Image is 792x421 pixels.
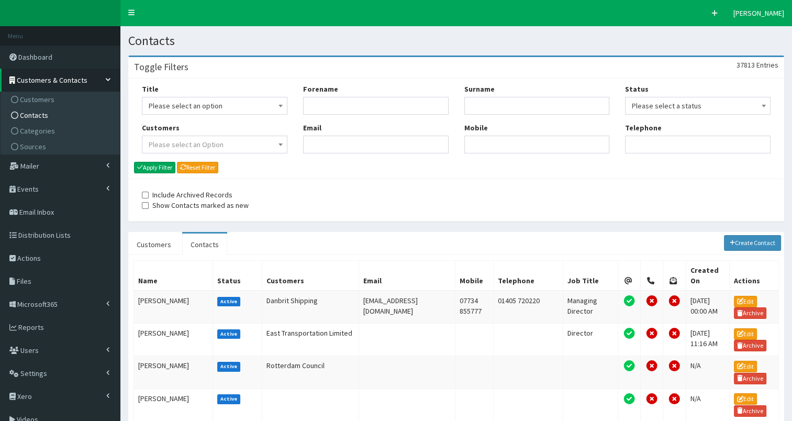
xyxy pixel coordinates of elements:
[134,260,213,291] th: Name
[625,84,649,94] label: Status
[563,260,618,291] th: Job Title
[142,97,287,115] span: Please select an option
[18,230,71,240] span: Distribution Lists
[455,260,493,291] th: Mobile
[686,356,729,389] td: N/A
[128,34,784,48] h1: Contacts
[20,95,54,104] span: Customers
[20,161,39,171] span: Mailer
[20,346,39,355] span: Users
[724,235,782,251] a: Create Contact
[134,291,213,324] td: [PERSON_NAME]
[142,84,159,94] label: Title
[734,340,766,351] a: Archive
[213,260,262,291] th: Status
[686,260,729,291] th: Created On
[632,98,764,113] span: Please select a status
[3,92,120,107] a: Customers
[17,75,87,85] span: Customers & Contacts
[134,62,188,72] h3: Toggle Filters
[641,260,663,291] th: Telephone Permission
[134,389,213,421] td: [PERSON_NAME]
[734,296,757,307] a: Edit
[19,207,54,217] span: Email Inbox
[455,291,493,324] td: 07734 855777
[494,260,563,291] th: Telephone
[217,329,241,339] label: Active
[359,260,455,291] th: Email
[464,123,488,133] label: Mobile
[3,123,120,139] a: Categories
[563,324,618,356] td: Director
[734,373,766,384] a: Archive
[262,260,359,291] th: Customers
[303,84,338,94] label: Forename
[20,126,55,136] span: Categories
[734,307,766,319] a: Archive
[142,202,149,209] input: Show Contacts marked as new
[686,389,729,421] td: N/A
[3,139,120,154] a: Sources
[734,393,757,405] a: Edit
[262,356,359,389] td: Rotterdam Council
[20,110,48,120] span: Contacts
[734,361,757,372] a: Edit
[217,362,241,371] label: Active
[149,98,281,113] span: Please select an option
[686,324,729,356] td: [DATE] 11:16 AM
[134,356,213,389] td: [PERSON_NAME]
[734,328,757,340] a: Edit
[20,369,47,378] span: Settings
[134,162,175,173] button: Apply Filter
[17,184,39,194] span: Events
[177,162,218,173] a: Reset Filter
[20,142,46,151] span: Sources
[142,123,180,133] label: Customers
[3,107,120,123] a: Contacts
[464,84,495,94] label: Surname
[737,60,755,70] span: 37813
[262,324,359,356] td: East Transportation Limited
[303,123,321,133] label: Email
[733,8,784,18] span: [PERSON_NAME]
[663,260,686,291] th: Post Permission
[142,190,232,200] label: Include Archived Records
[730,260,779,291] th: Actions
[18,52,52,62] span: Dashboard
[134,324,213,356] td: [PERSON_NAME]
[262,291,359,324] td: Danbrit Shipping
[756,60,778,70] span: Entries
[625,123,662,133] label: Telephone
[128,234,180,256] a: Customers
[182,234,227,256] a: Contacts
[625,97,771,115] span: Please select a status
[17,300,58,309] span: Microsoft365
[149,140,224,149] span: Please select an Option
[359,291,455,324] td: [EMAIL_ADDRESS][DOMAIN_NAME]
[18,323,44,332] span: Reports
[563,291,618,324] td: Managing Director
[17,276,31,286] span: Files
[217,297,241,306] label: Active
[734,405,766,417] a: Archive
[17,392,32,401] span: Xero
[17,253,41,263] span: Actions
[494,291,563,324] td: 01405 720220
[686,291,729,324] td: [DATE] 00:00 AM
[142,192,149,198] input: Include Archived Records
[217,394,241,404] label: Active
[618,260,640,291] th: Email Permission
[142,200,249,210] label: Show Contacts marked as new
